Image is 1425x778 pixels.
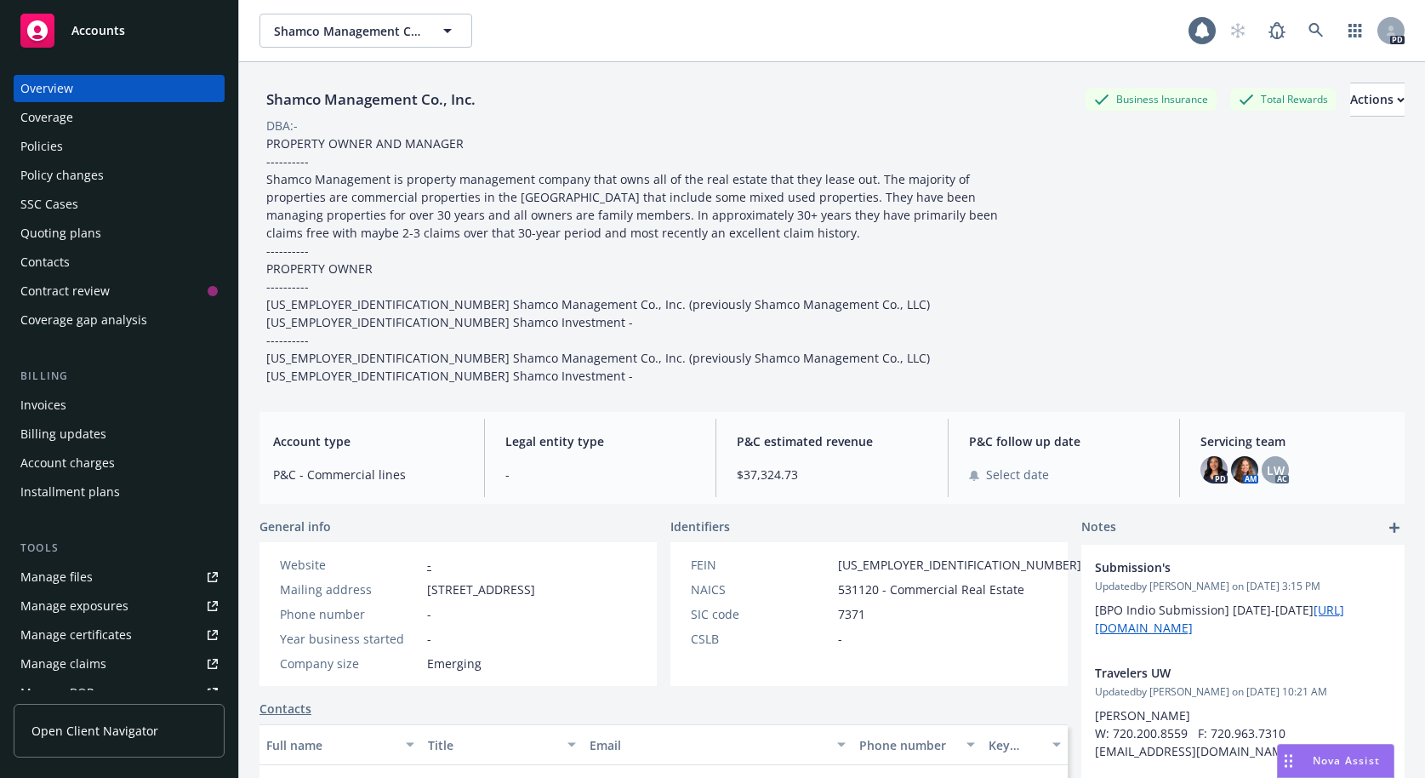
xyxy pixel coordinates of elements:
[1095,601,1391,637] p: [BPO Indio Submission] [DATE]-[DATE]
[1260,14,1294,48] a: Report a Bug
[20,133,63,160] div: Policies
[20,104,73,131] div: Coverage
[1081,545,1405,650] div: Submission'sUpdatedby [PERSON_NAME] on [DATE] 3:15 PM[BPO Indio Submission] [DATE]-[DATE][URL][DO...
[14,420,225,448] a: Billing updates
[691,605,831,623] div: SIC code
[14,104,225,131] a: Coverage
[852,724,982,765] button: Phone number
[691,556,831,574] div: FEIN
[20,621,132,649] div: Manage certificates
[280,581,420,598] div: Mailing address
[737,432,927,450] span: P&C estimated revenue
[505,432,696,450] span: Legal entity type
[1338,14,1372,48] a: Switch app
[1230,89,1337,110] div: Total Rewards
[259,518,331,535] span: General info
[1081,650,1405,774] div: Travelers UWUpdatedby [PERSON_NAME] on [DATE] 10:21 AM[PERSON_NAME] W: 720.200.8559 F: 720.963.73...
[428,736,557,754] div: Title
[20,220,101,247] div: Quoting plans
[20,592,128,620] div: Manage exposures
[20,392,66,419] div: Invoices
[982,724,1068,765] button: Key contact
[20,679,100,706] div: Manage BORs
[14,563,225,591] a: Manage files
[427,557,431,573] a: -
[1200,456,1228,483] img: photo
[20,249,70,276] div: Contacts
[590,736,827,754] div: Email
[280,630,420,648] div: Year business started
[1095,558,1347,576] span: Submission's
[427,605,431,623] span: -
[259,700,311,718] a: Contacts
[1095,706,1391,760] p: [PERSON_NAME] W: 720.200.8559 F: 720.963.7310 [EMAIL_ADDRESS][DOMAIN_NAME]
[1081,518,1116,538] span: Notes
[1086,89,1217,110] div: Business Insurance
[274,22,421,40] span: Shamco Management Co., Inc.
[273,466,464,483] span: P&C - Commercial lines
[14,133,225,160] a: Policies
[1313,753,1380,768] span: Nova Assist
[1095,579,1391,594] span: Updated by [PERSON_NAME] on [DATE] 3:15 PM
[14,249,225,276] a: Contacts
[266,135,1001,384] span: PROPERTY OWNER AND MANAGER ---------- Shamco Management is property management company that owns ...
[427,655,482,672] span: Emerging
[1299,14,1333,48] a: Search
[20,191,78,218] div: SSC Cases
[14,191,225,218] a: SSC Cases
[1200,432,1391,450] span: Servicing team
[280,556,420,574] div: Website
[259,724,421,765] button: Full name
[20,563,93,591] div: Manage files
[266,117,298,134] div: DBA: -
[838,630,842,648] span: -
[14,478,225,506] a: Installment plans
[14,679,225,706] a: Manage BORs
[259,14,472,48] button: Shamco Management Co., Inc.
[14,540,225,557] div: Tools
[986,466,1049,483] span: Select date
[427,630,431,648] span: -
[280,655,420,672] div: Company size
[259,89,482,111] div: Shamco Management Co., Inc.
[14,75,225,102] a: Overview
[1221,14,1255,48] a: Start snowing
[1231,456,1258,483] img: photo
[14,592,225,620] a: Manage exposures
[14,650,225,678] a: Manage claims
[989,736,1042,754] div: Key contact
[20,306,147,334] div: Coverage gap analysis
[71,24,125,37] span: Accounts
[20,478,120,506] div: Installment plans
[1384,518,1405,538] a: add
[14,449,225,477] a: Account charges
[20,277,110,305] div: Contract review
[280,605,420,623] div: Phone number
[14,392,225,419] a: Invoices
[859,736,956,754] div: Phone number
[421,724,583,765] button: Title
[691,630,831,648] div: CSLB
[838,605,865,623] span: 7371
[838,556,1081,574] span: [US_EMPLOYER_IDENTIFICATION_NUMBER]
[14,220,225,247] a: Quoting plans
[20,449,115,477] div: Account charges
[266,736,396,754] div: Full name
[20,420,106,448] div: Billing updates
[20,650,106,678] div: Manage claims
[1095,684,1391,700] span: Updated by [PERSON_NAME] on [DATE] 10:21 AM
[838,581,1024,598] span: 531120 - Commercial Real Estate
[1267,461,1285,479] span: LW
[670,518,730,535] span: Identifiers
[14,162,225,189] a: Policy changes
[737,466,927,483] span: $37,324.73
[427,581,535,598] span: [STREET_ADDRESS]
[1095,664,1347,682] span: Travelers UW
[691,581,831,598] div: NAICS
[14,7,225,54] a: Accounts
[20,75,73,102] div: Overview
[969,432,1160,450] span: P&C follow up date
[1350,83,1405,116] div: Actions
[14,306,225,334] a: Coverage gap analysis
